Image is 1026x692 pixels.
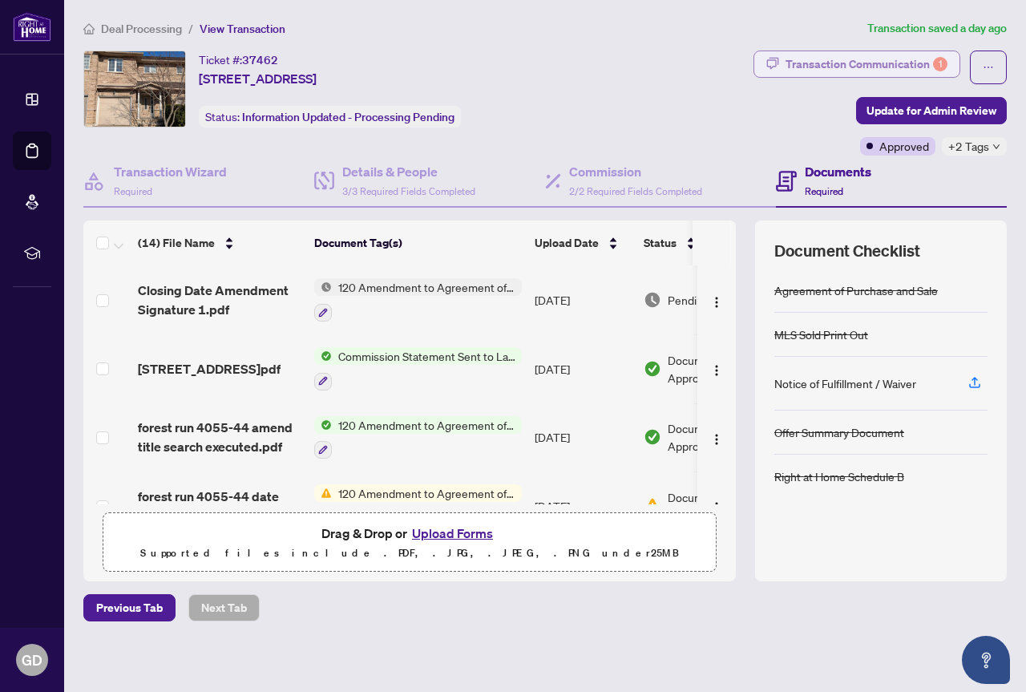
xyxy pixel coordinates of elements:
span: home [83,23,95,34]
div: MLS Sold Print Out [774,326,868,343]
span: forest run 4055-44 date amend executed.pdf [138,487,301,525]
span: (14) File Name [138,234,215,252]
button: Upload Forms [407,523,498,544]
span: +2 Tags [948,137,989,156]
img: IMG-W12054675_1.jpg [84,51,185,127]
span: Upload Date [535,234,599,252]
span: Update for Admin Review [866,98,996,123]
div: Right at Home Schedule B [774,467,904,485]
span: forest run 4055-44 amend title search executed.pdf [138,418,301,456]
div: Ticket #: [199,51,278,69]
button: Logo [704,287,729,313]
span: down [992,143,1000,151]
span: Document Needs Work [668,488,751,524]
span: 2/2 Required Fields Completed [569,185,702,197]
th: Document Tag(s) [308,221,528,265]
td: [DATE] [528,265,637,334]
span: Document Approved [668,419,767,455]
button: Transaction Communication1 [753,51,960,78]
button: Open asap [962,636,1010,684]
h4: Details & People [342,162,475,181]
span: GD [22,649,42,671]
img: Status Icon [314,278,332,296]
span: Status [644,234,677,252]
span: 120 Amendment to Agreement of Purchase and Sale [332,278,522,296]
span: Drag & Drop orUpload FormsSupported files include .PDF, .JPG, .JPEG, .PNG under25MB [103,513,716,573]
img: Logo [710,364,723,377]
span: Required [114,185,152,197]
span: 120 Amendment to Agreement of Purchase and Sale [332,484,522,502]
span: 120 Amendment to Agreement of Purchase and Sale [332,416,522,434]
button: Logo [704,424,729,450]
div: Notice of Fulfillment / Waiver [774,374,916,392]
span: Document Checklist [774,240,920,262]
img: Logo [710,433,723,446]
button: Logo [704,356,729,382]
span: Drag & Drop or [321,523,498,544]
span: View Transaction [200,22,285,36]
img: Status Icon [314,484,332,502]
img: Status Icon [314,416,332,434]
button: Status IconCommission Statement Sent to Lawyer [314,347,522,391]
h4: Transaction Wizard [114,162,227,181]
img: Logo [710,501,723,514]
span: 3/3 Required Fields Completed [342,185,475,197]
div: Status: [199,106,461,127]
span: Document Approved [668,351,767,386]
button: Status Icon120 Amendment to Agreement of Purchase and Sale [314,416,522,459]
button: Next Tab [188,594,260,621]
img: Status Icon [314,347,332,365]
th: (14) File Name [131,221,308,265]
button: Status Icon120 Amendment to Agreement of Purchase and Sale [314,278,522,322]
img: Document Status [644,497,661,515]
div: 1 [933,57,947,71]
span: Deal Processing [101,22,182,36]
li: / [188,19,193,38]
span: Commission Statement Sent to Lawyer [332,347,522,365]
th: Status [637,221,774,265]
button: Update for Admin Review [856,97,1007,124]
td: [DATE] [528,334,637,403]
span: 37462 [242,53,278,67]
img: Logo [710,296,723,309]
button: Status Icon120 Amendment to Agreement of Purchase and Sale [314,484,522,528]
div: Transaction Communication [786,51,947,77]
span: Closing Date Amendment Signature 1.pdf [138,281,301,319]
span: ellipsis [983,62,994,73]
div: Offer Summary Document [774,423,904,441]
img: Document Status [644,360,661,378]
img: Document Status [644,428,661,446]
button: Logo [704,493,729,519]
span: Approved [879,137,929,155]
td: [DATE] [528,471,637,540]
span: [STREET_ADDRESS]pdf [138,359,281,378]
article: Transaction saved a day ago [867,19,1007,38]
h4: Documents [805,162,871,181]
td: [DATE] [528,403,637,472]
img: logo [13,12,51,42]
h4: Commission [569,162,702,181]
span: Information Updated - Processing Pending [242,110,454,124]
div: Agreement of Purchase and Sale [774,281,938,299]
span: Pending Review [668,291,748,309]
img: Document Status [644,291,661,309]
span: Previous Tab [96,595,163,621]
th: Upload Date [528,221,637,265]
button: Previous Tab [83,594,176,621]
p: Supported files include .PDF, .JPG, .JPEG, .PNG under 25 MB [113,544,706,563]
span: [STREET_ADDRESS] [199,69,317,88]
span: Required [805,185,843,197]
